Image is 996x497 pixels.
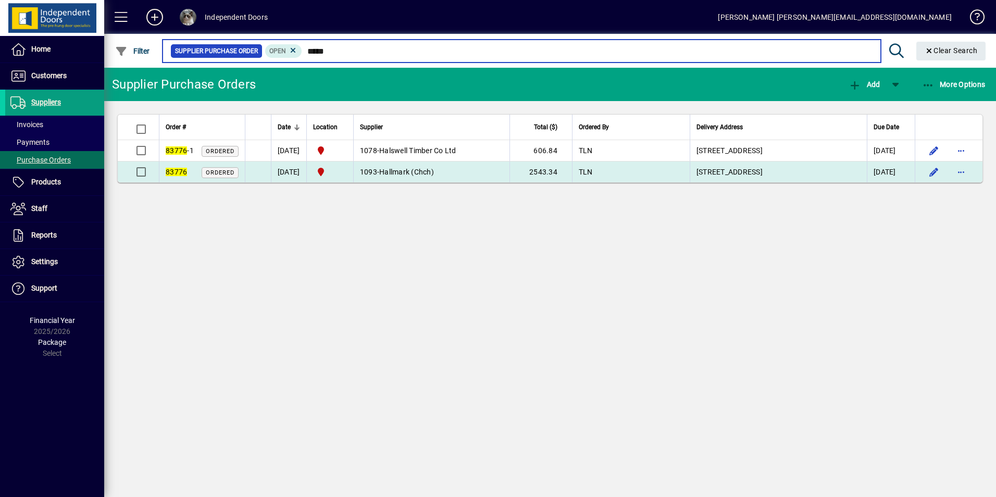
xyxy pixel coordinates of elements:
button: More options [953,142,969,159]
span: Open [269,47,286,55]
mat-chip: Completion Status: Open [265,44,302,58]
div: Order # [166,121,239,133]
button: More options [953,164,969,180]
span: Location [313,121,338,133]
span: Order # [166,121,186,133]
em: 83776 [166,146,187,155]
span: Total ($) [534,121,557,133]
a: Support [5,276,104,302]
span: TLN [579,146,593,155]
div: Supplier Purchase Orders [112,76,256,93]
span: Settings [31,257,58,266]
span: Due Date [874,121,899,133]
button: Edit [926,142,942,159]
span: Halswell Timber Co Ltd [379,146,456,155]
span: 1078 [360,146,377,155]
span: Add [849,80,880,89]
span: Christchurch [313,166,347,178]
span: Supplier Purchase Order [175,46,258,56]
span: Financial Year [30,316,75,325]
td: 606.84 [509,140,572,161]
span: More Options [922,80,986,89]
span: Products [31,178,61,186]
span: Purchase Orders [10,156,71,164]
span: Ordered [206,169,234,176]
td: [STREET_ADDRESS] [690,161,867,182]
button: Profile [171,8,205,27]
a: Settings [5,249,104,275]
span: -1 [166,146,194,155]
button: Filter [113,42,153,60]
button: Add [846,75,882,94]
span: Clear Search [925,46,978,55]
span: Package [38,338,66,346]
span: Supplier [360,121,383,133]
td: [DATE] [271,161,306,182]
span: Home [31,45,51,53]
span: Payments [10,138,49,146]
div: Independent Doors [205,9,268,26]
td: [DATE] [271,140,306,161]
td: 2543.34 [509,161,572,182]
span: Date [278,121,291,133]
span: Reports [31,231,57,239]
span: Ordered [206,148,234,155]
a: Products [5,169,104,195]
div: [PERSON_NAME] [PERSON_NAME][EMAIL_ADDRESS][DOMAIN_NAME] [718,9,952,26]
span: Staff [31,204,47,213]
div: Date [278,121,300,133]
button: Clear [916,42,986,60]
span: 1093 [360,168,377,176]
td: [STREET_ADDRESS] [690,140,867,161]
a: Staff [5,196,104,222]
button: Add [138,8,171,27]
td: [DATE] [867,140,915,161]
a: Customers [5,63,104,89]
span: Hallmark (Chch) [379,168,434,176]
em: 83776 [166,168,187,176]
span: Filter [115,47,150,55]
span: Suppliers [31,98,61,106]
button: Edit [926,164,942,180]
span: Christchurch [313,144,347,157]
div: Supplier [360,121,503,133]
td: - [353,140,509,161]
td: - [353,161,509,182]
span: Support [31,284,57,292]
div: Ordered By [579,121,683,133]
a: Home [5,36,104,63]
span: Ordered By [579,121,609,133]
div: Location [313,121,347,133]
div: Due Date [874,121,908,133]
div: Total ($) [516,121,567,133]
span: Customers [31,71,67,80]
span: Delivery Address [696,121,743,133]
a: Knowledge Base [962,2,983,36]
a: Purchase Orders [5,151,104,169]
span: Invoices [10,120,43,129]
a: Payments [5,133,104,151]
a: Invoices [5,116,104,133]
td: [DATE] [867,161,915,182]
button: More Options [919,75,988,94]
a: Reports [5,222,104,249]
span: TLN [579,168,593,176]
